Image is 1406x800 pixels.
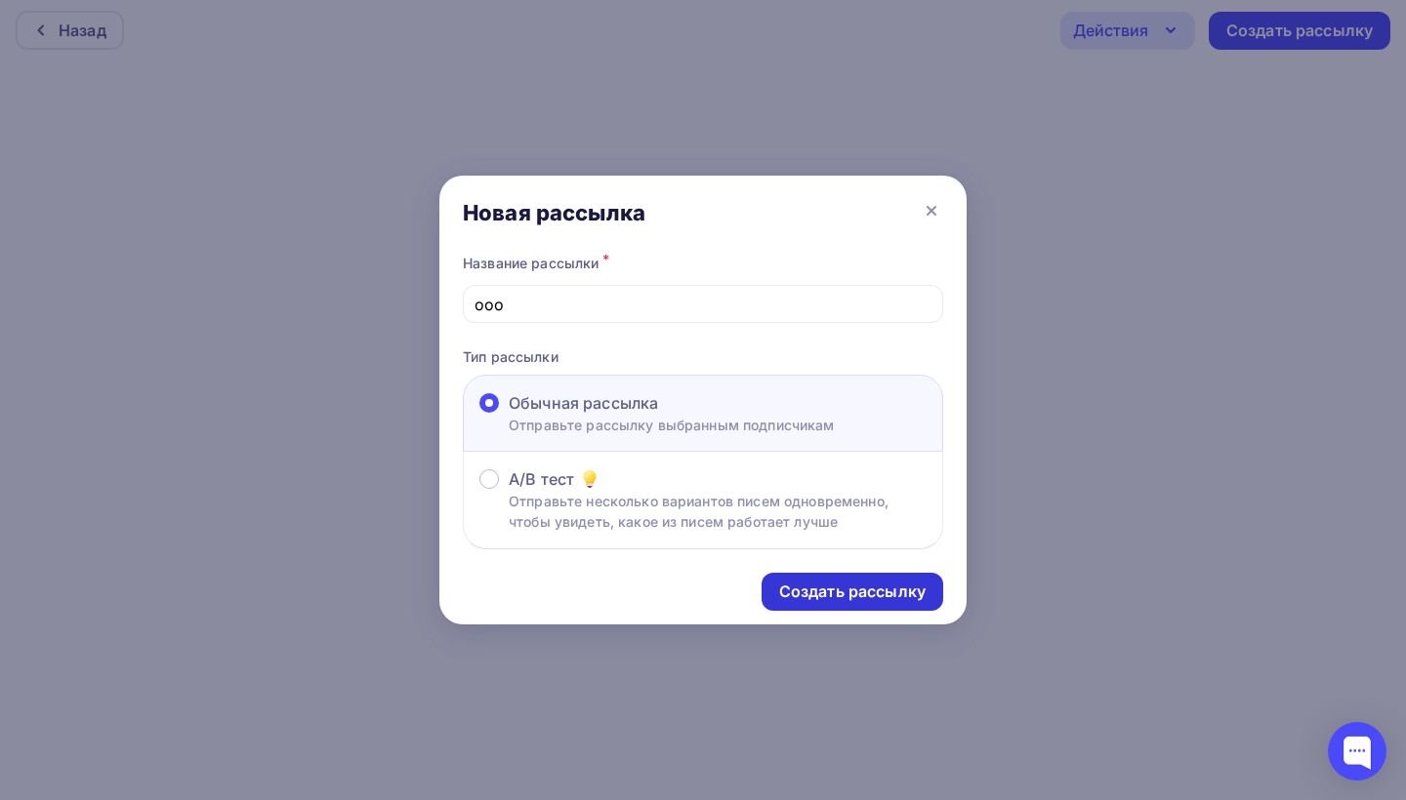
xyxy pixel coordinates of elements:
[463,199,645,226] div: Новая рассылка
[509,391,658,415] span: Обычная рассылка
[779,580,926,603] div: Создать рассылку
[509,415,835,435] p: Отправьте рассылку выбранным подписчикам
[463,346,943,367] p: Тип рассылки
[475,293,932,316] input: Придумайте название рассылки
[509,491,927,532] p: Отправьте несколько вариантов писем одновременно, чтобы увидеть, какое из писем работает лучше
[509,467,574,491] span: A/B тест
[463,250,943,277] div: Название рассылки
